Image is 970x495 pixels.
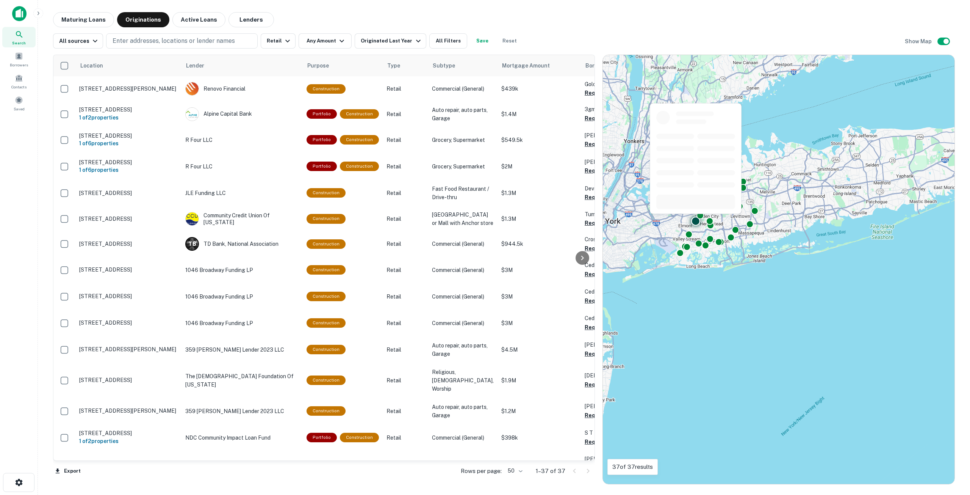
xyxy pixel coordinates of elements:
p: [GEOGRAPHIC_DATA] or Mall with Anchor store [432,211,494,227]
th: Location [75,55,181,76]
p: Retail [386,266,424,274]
p: Auto repair, auto parts, Garage [432,403,494,420]
p: [STREET_ADDRESS] [79,159,178,166]
div: Alpine Capital Bank [185,107,299,121]
p: The [DEMOGRAPHIC_DATA] Foundation Of [US_STATE] [185,372,299,389]
span: Type [387,61,400,70]
h6: 1 of 6 properties [79,166,178,174]
p: $3M [501,319,577,327]
p: Rows per page: [461,467,502,476]
div: This loan purpose was for construction [340,162,379,171]
div: This loan purpose was for construction [307,345,346,354]
iframe: Chat Widget [932,434,970,471]
p: $1.9M [501,376,577,385]
p: [STREET_ADDRESS] [79,132,178,139]
p: Retail [386,434,424,442]
p: Commercial (General) [432,85,494,93]
p: $1.4M [501,110,577,118]
p: 359 [PERSON_NAME] Lender 2023 LLC [185,407,299,415]
span: Contacts [11,84,27,90]
span: Purpose [307,61,339,70]
p: $3M [501,266,577,274]
p: Retail [386,376,424,385]
p: 1–37 of 37 [536,467,565,476]
img: picture [186,212,199,225]
span: Saved [14,106,25,112]
span: Location [80,61,113,70]
div: This loan purpose was for construction [307,318,346,328]
p: 359 [PERSON_NAME] Lender 2023 LLC [185,346,299,354]
div: 50 [505,465,524,476]
p: $1.3M [501,189,577,197]
p: $3M [501,292,577,301]
p: R Four LLC [185,136,299,144]
div: 0 0 [603,55,954,484]
p: [STREET_ADDRESS] [79,106,178,113]
p: JLE Funding LLC [185,189,299,197]
p: [STREET_ADDRESS] [79,240,178,247]
p: Retail [386,85,424,93]
p: 1046 Broadway Funding LP [185,266,299,274]
p: $549.5k [501,136,577,144]
p: [STREET_ADDRESS] [79,430,178,437]
p: Commercial (General) [432,292,494,301]
div: This loan purpose was for construction [307,188,346,198]
p: NDC Community Impact Loan Fund [185,434,299,442]
a: Borrowers [2,49,36,69]
h6: 1 of 6 properties [79,139,178,148]
p: 1046 Broadway Funding LP [185,319,299,327]
h6: 1 of 2 properties [79,437,178,445]
p: $944.5k [501,240,577,248]
button: Enter addresses, locations or lender names [106,33,258,49]
p: Grocery, Supermarket [432,136,494,144]
th: Type [383,55,428,76]
span: Search [12,40,26,46]
div: Contacts [2,71,36,91]
button: Reset [498,33,522,49]
div: Renovo Financial [185,82,299,96]
div: This loan purpose was for construction [307,239,346,249]
a: Saved [2,93,36,113]
div: This loan purpose was for construction [307,265,346,275]
p: Retail [386,110,424,118]
button: Any Amount [299,33,352,49]
div: This loan purpose was for construction [307,406,346,416]
p: 37 of 37 results [612,462,653,471]
button: All sources [53,33,103,49]
p: Auto repair, auto parts, Garage [432,106,494,123]
p: Commercial (General) [432,434,494,442]
p: Retail [386,136,424,144]
th: Lender [181,55,303,76]
p: Grocery, Supermarket [432,162,494,171]
span: Lender [186,61,204,70]
img: picture [186,82,199,95]
div: This loan purpose was for construction [307,214,346,223]
p: [STREET_ADDRESS][PERSON_NAME] [79,346,178,353]
p: [STREET_ADDRESS][PERSON_NAME] [79,85,178,92]
p: $2M [501,162,577,171]
div: This is a portfolio loan with 6 properties [307,135,337,145]
button: All Filters [429,33,467,49]
h6: 1 of 2 properties [79,113,178,122]
a: Search [2,27,36,47]
p: Religious, [DEMOGRAPHIC_DATA], Worship [432,368,494,393]
p: [STREET_ADDRESS][PERSON_NAME] [79,407,178,414]
button: Originated Last Year [355,33,426,49]
p: Retail [386,162,424,171]
div: This loan purpose was for construction [340,109,379,119]
div: This loan purpose was for construction [340,135,379,145]
p: $1.3M [501,215,577,223]
p: Retail [386,240,424,248]
p: [STREET_ADDRESS] [79,266,178,273]
img: capitalize-icon.png [12,6,27,21]
th: Purpose [303,55,383,76]
p: Commercial (General) [432,266,494,274]
div: This is a portfolio loan with 2 properties [307,109,337,119]
p: 1046 Broadway Funding LP [185,292,299,301]
button: Active Loans [172,12,225,27]
p: Commercial (General) [432,319,494,327]
p: [STREET_ADDRESS] [79,293,178,300]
